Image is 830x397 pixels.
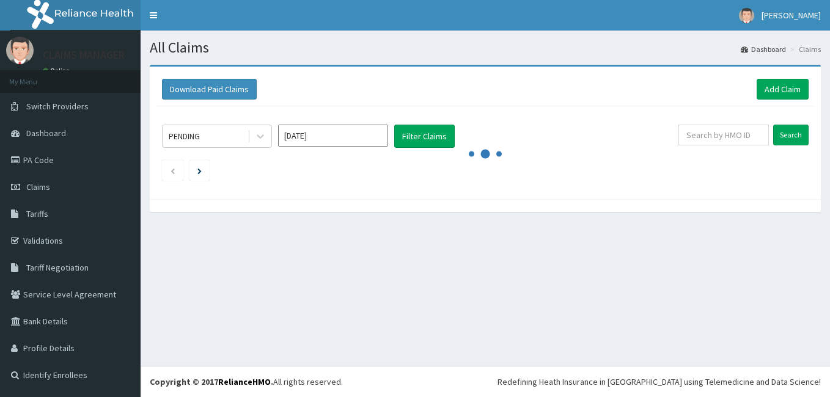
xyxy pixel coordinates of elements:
li: Claims [787,44,821,54]
a: Previous page [170,165,175,176]
div: PENDING [169,130,200,142]
a: Dashboard [741,44,786,54]
span: Dashboard [26,128,66,139]
span: Claims [26,181,50,192]
span: Tariff Negotiation [26,262,89,273]
a: Add Claim [757,79,809,100]
button: Download Paid Claims [162,79,257,100]
span: [PERSON_NAME] [762,10,821,21]
div: Redefining Heath Insurance in [GEOGRAPHIC_DATA] using Telemedicine and Data Science! [498,376,821,388]
footer: All rights reserved. [141,366,830,397]
a: Online [43,67,72,75]
img: User Image [739,8,754,23]
p: CLAIMS MANAGER [43,49,125,60]
a: Next page [197,165,202,176]
button: Filter Claims [394,125,455,148]
strong: Copyright © 2017 . [150,376,273,387]
input: Search by HMO ID [678,125,769,145]
span: Tariffs [26,208,48,219]
span: Switch Providers [26,101,89,112]
svg: audio-loading [467,136,504,172]
a: RelianceHMO [218,376,271,387]
h1: All Claims [150,40,821,56]
img: User Image [6,37,34,64]
input: Search [773,125,809,145]
input: Select Month and Year [278,125,388,147]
